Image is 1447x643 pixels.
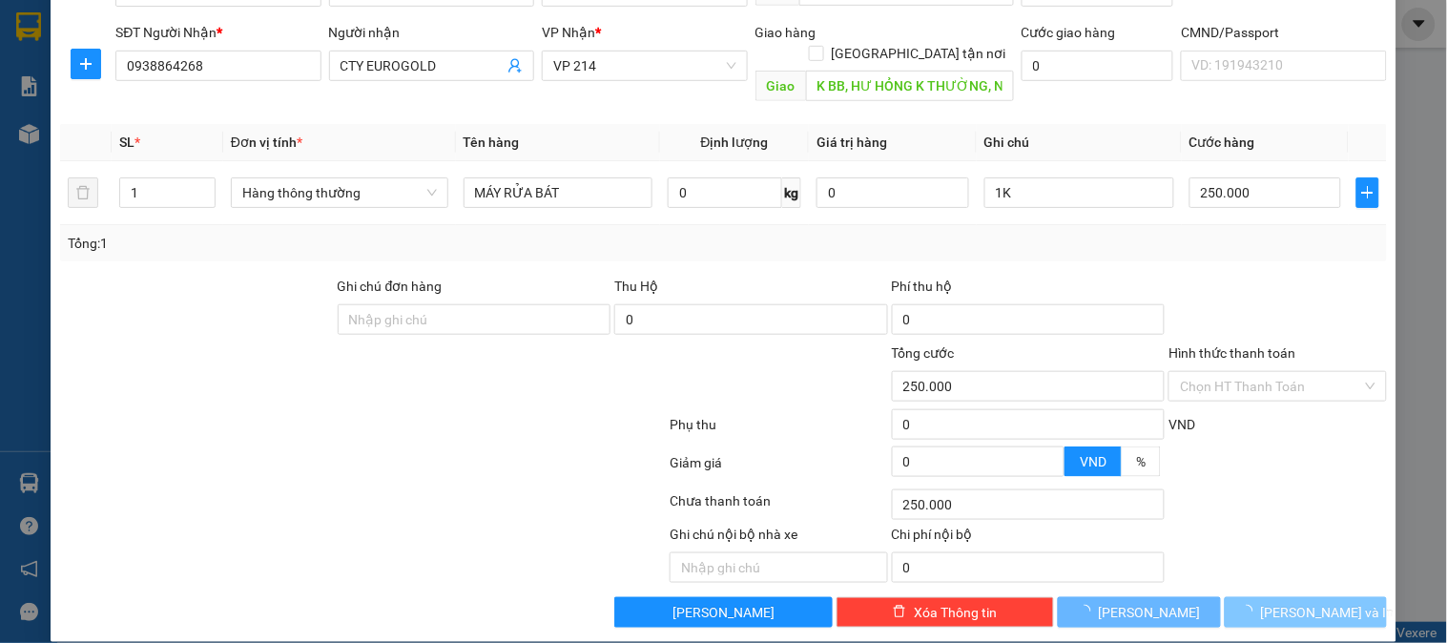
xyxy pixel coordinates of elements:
[755,71,806,101] span: Giao
[464,177,653,208] input: VD: Bàn, Ghế
[1168,417,1195,432] span: VND
[782,177,801,208] span: kg
[68,233,560,254] div: Tổng: 1
[1261,602,1395,623] span: [PERSON_NAME] và In
[338,304,611,335] input: Ghi chú đơn hàng
[892,276,1166,304] div: Phí thu hộ
[1356,177,1379,208] button: plus
[1078,605,1099,618] span: loading
[338,279,443,294] label: Ghi chú đơn hàng
[1168,345,1295,361] label: Hình thức thanh toán
[231,135,302,150] span: Đơn vị tính
[72,56,100,72] span: plus
[1240,605,1261,618] span: loading
[1080,454,1106,469] span: VND
[119,135,134,150] span: SL
[1022,51,1174,81] input: Cước giao hàng
[668,490,889,524] div: Chưa thanh toán
[817,135,887,150] span: Giá trị hàng
[837,597,1054,628] button: deleteXóa Thông tin
[1058,597,1220,628] button: [PERSON_NAME]
[672,602,775,623] span: [PERSON_NAME]
[824,43,1014,64] span: [GEOGRAPHIC_DATA] tận nơi
[984,177,1174,208] input: Ghi Chú
[755,25,817,40] span: Giao hàng
[542,25,595,40] span: VP Nhận
[68,177,98,208] button: delete
[977,124,1182,161] th: Ghi chú
[1189,135,1255,150] span: Cước hàng
[1099,602,1201,623] span: [PERSON_NAME]
[1225,597,1387,628] button: [PERSON_NAME] và In
[1357,185,1378,200] span: plus
[553,52,735,80] span: VP 214
[914,602,997,623] span: Xóa Thông tin
[670,524,887,552] div: Ghi chú nội bộ nhà xe
[892,524,1166,552] div: Chi phí nội bộ
[1136,454,1146,469] span: %
[115,22,320,43] div: SĐT Người Nhận
[329,22,534,43] div: Người nhận
[614,279,658,294] span: Thu Hộ
[242,178,437,207] span: Hàng thông thường
[893,605,906,620] span: delete
[670,552,887,583] input: Nhập ghi chú
[71,49,101,79] button: plus
[1181,22,1386,43] div: CMND/Passport
[892,345,955,361] span: Tổng cước
[1022,25,1116,40] label: Cước giao hàng
[507,58,523,73] span: user-add
[668,414,889,447] div: Phụ thu
[817,177,969,208] input: 0
[614,597,832,628] button: [PERSON_NAME]
[464,135,520,150] span: Tên hàng
[668,452,889,486] div: Giảm giá
[701,135,769,150] span: Định lượng
[806,71,1014,101] input: Dọc đường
